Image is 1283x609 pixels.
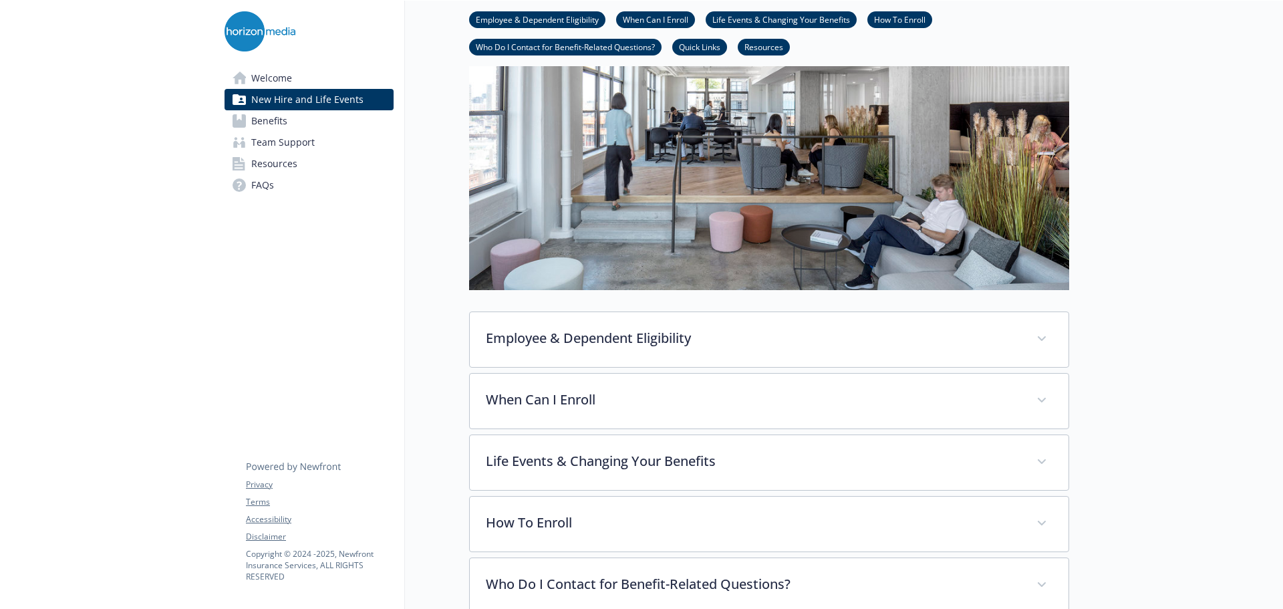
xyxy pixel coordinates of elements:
span: New Hire and Life Events [251,89,364,110]
a: Benefits [225,110,394,132]
a: Resources [225,153,394,174]
div: When Can I Enroll [470,374,1068,429]
a: Disclaimer [246,531,393,543]
p: Employee & Dependent Eligibility [486,328,1020,348]
span: Resources [251,153,297,174]
a: FAQs [225,174,394,196]
a: Privacy [246,479,393,491]
a: How To Enroll [867,13,932,25]
div: How To Enroll [470,497,1068,552]
p: Who Do I Contact for Benefit-Related Questions? [486,574,1020,594]
div: Employee & Dependent Eligibility [470,312,1068,367]
p: When Can I Enroll [486,390,1020,410]
a: When Can I Enroll [616,13,695,25]
a: Who Do I Contact for Benefit-Related Questions? [469,40,662,53]
span: Team Support [251,132,315,153]
p: Life Events & Changing Your Benefits [486,451,1020,471]
a: Team Support [225,132,394,153]
a: Welcome [225,68,394,89]
a: Resources [738,40,790,53]
a: Life Events & Changing Your Benefits [706,13,857,25]
span: Welcome [251,68,292,89]
span: Benefits [251,110,287,132]
div: Life Events & Changing Your Benefits [470,435,1068,490]
a: Terms [246,496,393,508]
a: New Hire and Life Events [225,89,394,110]
a: Accessibility [246,513,393,525]
p: How To Enroll [486,513,1020,533]
span: FAQs [251,174,274,196]
p: Copyright © 2024 - 2025 , Newfront Insurance Services, ALL RIGHTS RESERVED [246,548,393,582]
a: Employee & Dependent Eligibility [469,13,605,25]
a: Quick Links [672,40,727,53]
